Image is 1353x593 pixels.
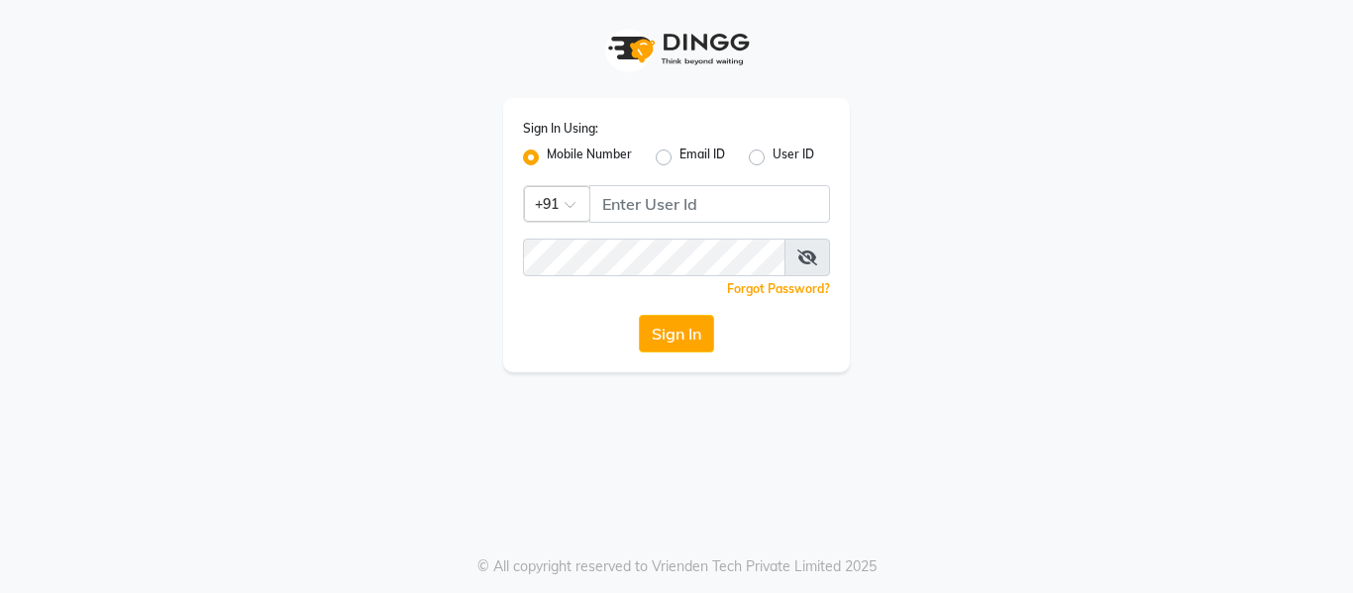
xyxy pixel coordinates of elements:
[597,20,756,78] img: logo1.svg
[589,185,830,223] input: Username
[523,120,598,138] label: Sign In Using:
[523,239,785,276] input: Username
[639,315,714,352] button: Sign In
[547,146,632,169] label: Mobile Number
[773,146,814,169] label: User ID
[679,146,725,169] label: Email ID
[727,281,830,296] a: Forgot Password?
